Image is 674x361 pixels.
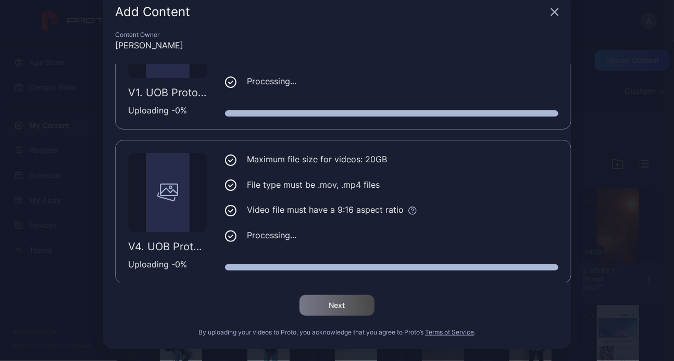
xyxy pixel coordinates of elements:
div: By uploading your videos to Proto, you acknowledge that you agree to Proto’s . [115,328,559,337]
li: Processing... [225,75,558,88]
li: Video file must have a 9:16 aspect ratio [225,203,558,216]
li: File type must be .mov, .mp4 files [225,178,558,191]
div: Content Owner [115,31,559,39]
div: Next [329,301,345,310]
div: Uploading - 0 % [128,258,207,270]
li: Maximum file size for videos: 20GB [225,153,558,166]
button: Next [299,295,375,316]
div: Add Content [115,6,546,18]
button: Terms of Service [425,328,474,337]
div: V4. UOB Proto SLIDESHOW - D2 MASTER.mp4 [128,240,207,253]
div: V1. UOB Proto INTRO - D2 MASTER.mp4 [128,86,207,99]
div: [PERSON_NAME] [115,39,559,51]
li: Processing... [225,229,558,242]
div: Uploading - 0 % [128,104,207,117]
